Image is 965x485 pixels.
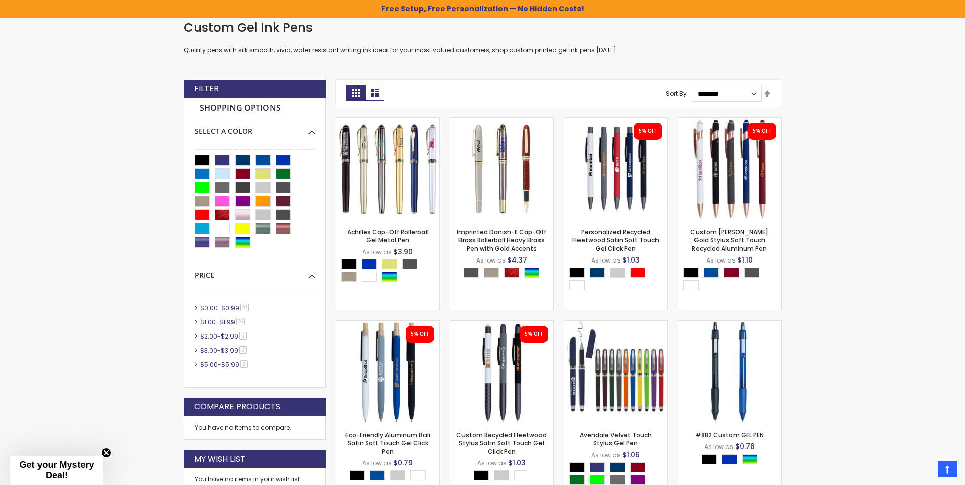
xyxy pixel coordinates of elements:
[184,20,782,55] div: Quality pens with silk smooth, vivid, water resistant writing ink ideal for your most valued cust...
[564,321,667,424] img: Avendale Velvet Touch Stylus Gel Pen
[564,118,667,220] img: Personalized Recycled Fleetwood Satin Soft Touch Gel Click Pen
[239,332,247,340] span: 5
[564,117,667,126] a: Personalized Recycled Fleetwood Satin Soft Touch Gel Click Pen
[240,304,249,311] span: 20
[683,280,699,290] div: White
[569,268,585,278] div: Black
[514,470,529,480] div: White
[198,360,251,369] a: $5.00-$5.992
[239,346,247,354] span: 2
[678,117,781,126] a: Custom Lexi Rose Gold Stylus Soft Touch Recycled Aluminum Pen
[525,331,543,338] div: 5% OFF
[569,280,585,290] div: White
[753,128,771,135] div: 5% OFF
[184,416,326,440] div: You have no items to compare.
[341,272,357,282] div: Nickel
[393,458,413,468] span: $0.79
[622,450,640,460] span: $1.06
[393,247,413,257] span: $3.90
[194,401,280,413] strong: Compare Products
[507,255,527,265] span: $4.37
[221,304,239,312] span: $0.99
[724,268,739,278] div: Burgundy
[683,268,699,278] div: Black
[704,268,719,278] div: Dark Blue
[362,248,392,256] span: As low as
[219,318,235,326] span: $1.99
[362,259,377,269] div: Blue
[184,20,782,36] h1: Custom Gel Ink Pens
[610,475,625,485] div: Grey
[240,360,248,368] span: 2
[666,89,687,98] label: Sort By
[350,470,365,480] div: Black
[362,459,392,467] span: As low as
[456,431,547,456] a: Custom Recycled Fleetwood Stylus Satin Soft Touch Gel Click Pen
[370,470,385,480] div: Dark Blue
[200,304,218,312] span: $0.00
[19,460,94,480] span: Get your Mystery Deal!
[524,268,539,278] div: Assorted
[690,228,768,252] a: Custom [PERSON_NAME] Gold Stylus Soft Touch Recycled Aluminum Pen
[569,475,585,485] div: Green
[200,346,217,355] span: $3.00
[706,256,736,265] span: As low as
[590,462,605,472] div: Royal Blue
[474,470,534,483] div: Select A Color
[336,321,439,424] img: Eco-Friendly Aluminum Bali Satin Soft Touch Gel Click Pen
[508,458,526,468] span: $1.03
[590,475,605,485] div: Lime Green
[678,118,781,220] img: Custom Lexi Rose Gold Stylus Soft Touch Recycled Aluminum Pen
[411,331,429,338] div: 5% OFF
[702,454,717,464] div: Black
[200,360,218,369] span: $5.00
[382,259,397,269] div: Gold
[639,128,657,135] div: 5% OFF
[630,462,645,472] div: Burgundy
[476,256,506,265] span: As low as
[735,441,755,452] span: $0.76
[200,332,217,341] span: $2.00
[580,431,652,447] a: Avendale Velvet Touch Stylus Gel Pen
[590,268,605,278] div: Navy Blue
[591,451,621,459] span: As low as
[382,272,397,282] div: Assorted
[195,98,315,120] strong: Shopping Options
[450,117,553,126] a: Imprinted Danish-II Cap-Off Brass Rollerball Heavy Brass Pen with Gold Accents
[336,320,439,329] a: Eco-Friendly Aluminum Bali Satin Soft Touch Gel Click Pen
[564,320,667,329] a: Avendale Velvet Touch Stylus Gel Pen
[450,320,553,329] a: Custom Recycled Fleetwood Stylus Satin Soft Touch Gel Click Pen
[345,431,430,456] a: Eco-Friendly Aluminum Bali Satin Soft Touch Gel Click Pen
[198,346,250,355] a: $3.00-$3.992
[450,118,553,220] img: Imprinted Danish-II Cap-Off Brass Rollerball Heavy Brass Pen with Gold Accents
[410,470,426,480] div: White
[341,259,357,269] div: Black
[569,462,585,472] div: Black
[630,268,645,278] div: Red
[504,268,519,278] div: Marble Burgundy
[347,228,429,244] a: Achilles Cap-Off Rollerball Gel Metal Pen
[195,475,315,483] div: You have no items in your wish list.
[464,268,479,278] div: Gunmetal
[722,454,737,464] div: Blue
[336,117,439,126] a: Achilles Cap-Off Rollerball Gel Metal Pen
[683,268,781,293] div: Select A Color
[341,259,439,284] div: Select A Color
[569,268,667,293] div: Select A Color
[702,454,762,467] div: Select A Color
[591,256,621,265] span: As low as
[610,462,625,472] div: Navy Blue
[744,268,759,278] div: Gunmetal
[695,431,764,439] a: #882 Custom GEL PEN
[195,119,315,136] div: Select A Color
[194,83,219,94] strong: Filter
[630,475,645,485] div: Purple
[200,318,216,326] span: $1.00
[198,318,248,326] a: $1.00-$1.9926
[350,470,431,483] div: Select A Color
[194,454,245,465] strong: My Wish List
[101,447,111,458] button: Close teaser
[221,346,238,355] span: $3.99
[236,318,245,325] span: 26
[464,268,545,280] div: Select A Color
